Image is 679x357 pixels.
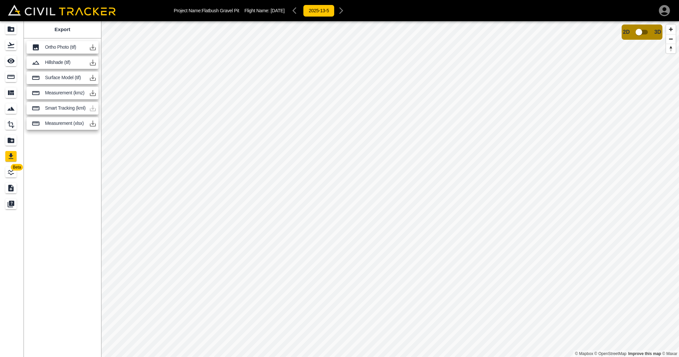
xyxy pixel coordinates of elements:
[623,29,630,35] span: 2D
[575,351,593,356] a: Mapbox
[303,5,335,17] button: 2025-13-5
[654,29,661,35] span: 3D
[174,8,239,13] p: Project Name: Flatbush Gravel Pit
[628,351,661,356] a: Map feedback
[666,44,676,53] button: Reset bearing to north
[666,25,676,34] button: Zoom in
[8,5,116,16] img: Civil Tracker
[666,34,676,44] button: Zoom out
[662,351,677,356] a: Maxar
[271,8,284,13] span: [DATE]
[101,21,679,357] canvas: Map
[244,8,284,13] p: Flight Name:
[594,351,627,356] a: OpenStreetMap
